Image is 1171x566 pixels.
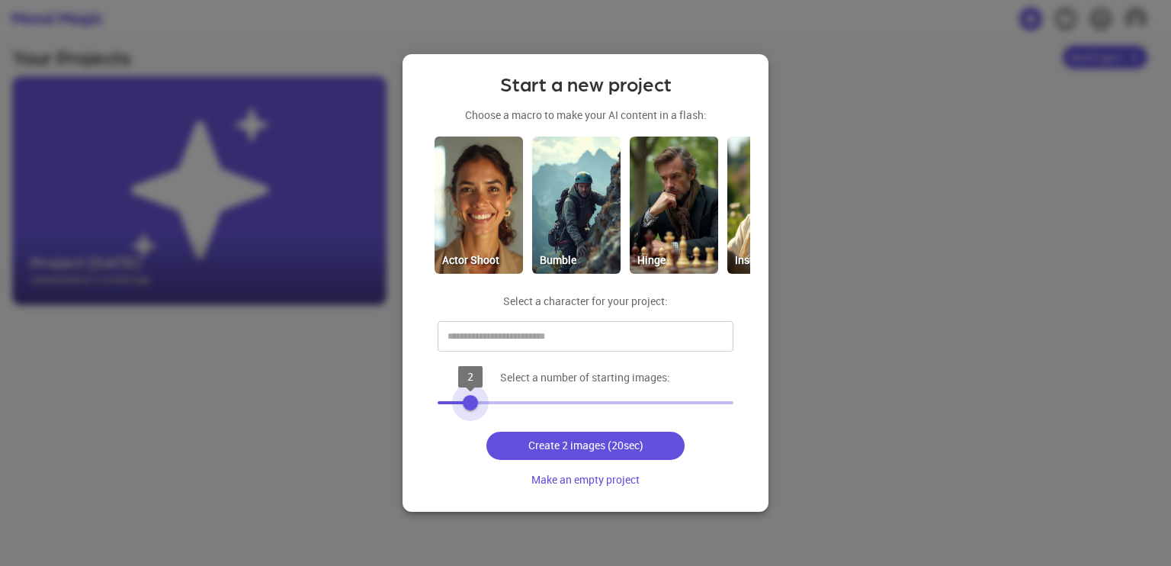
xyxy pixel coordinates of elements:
[637,252,666,268] p: Hinge
[435,137,523,274] img: fte-mm-actor.jpg
[442,252,499,268] p: Actor Shoot
[467,369,473,384] span: 2
[532,137,621,274] img: fte-mm-bumble.jpg
[727,137,816,274] img: fte-mm-instagram.jpg
[500,72,672,95] h1: Start a new project
[525,466,646,494] button: Make an empty project
[630,137,718,274] img: fte-mm-hinge.jpg
[735,252,784,268] p: Instagram
[486,432,684,460] button: Create 2 images (20sec)
[540,252,576,268] p: Bumble
[438,370,734,385] p: Select a number of starting images:
[503,294,668,309] p: Select a character for your project:
[465,108,707,123] p: Choose a macro to make your AI content in a flash:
